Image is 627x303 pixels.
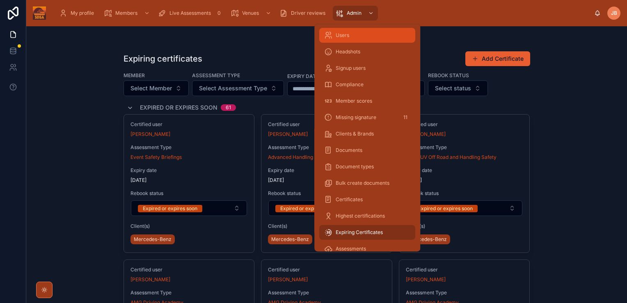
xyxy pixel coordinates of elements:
div: 0 [214,8,224,18]
a: Event Safety Briefings [130,154,182,161]
button: Add Certificate [465,51,530,66]
div: Expired or expires soon [418,205,473,212]
label: Assessment Type [192,71,240,79]
button: Select Button [131,200,247,216]
a: [PERSON_NAME] [406,131,446,138]
span: Clients & Brands [336,131,374,137]
span: Driver reviews [291,10,325,16]
a: [PERSON_NAME] [406,276,446,283]
a: Driver reviews [277,6,331,21]
a: Users [319,28,415,43]
span: [PERSON_NAME] [268,276,308,283]
a: Advanced Handling and Driving Dynamics [268,154,366,161]
span: Expiry date [268,167,385,174]
a: Assessments [319,241,415,256]
span: Document types [336,163,374,170]
a: Mercedes-Benz [406,234,450,244]
h1: Expiring certificates [124,53,202,64]
span: Client(s) [406,223,523,230]
a: Documents [319,143,415,158]
a: Live Assessments0 [156,6,227,21]
span: Missing signature [336,114,376,121]
label: Member [124,71,145,79]
span: Bulk create documents [336,180,389,186]
span: Certificates [336,196,363,203]
span: Live Assessments [169,10,211,16]
a: Expiring Certificates [319,225,415,240]
span: Rebook status [406,190,523,197]
span: Headshots [336,48,360,55]
span: Assessment Type [130,289,248,296]
span: Expiring Certificates [336,229,383,236]
a: Clients & Brands [319,126,415,141]
span: Select Assessment Type [199,84,267,92]
a: Members [101,6,154,21]
span: Assessment Type [406,289,523,296]
span: My profile [71,10,94,16]
span: Assessment Type [406,144,523,151]
span: Member scores [336,98,372,104]
a: 4x4 SUV Off Road and Handling Safety [406,154,497,161]
span: Client(s) [268,223,385,230]
span: Assessment Type [268,144,385,151]
span: Certified user [268,266,385,273]
img: App logo [33,7,46,20]
div: Expired or expires soon [143,205,197,212]
span: Documents [336,147,362,154]
span: Expired or expires soon [140,103,217,112]
span: Rebook status [130,190,248,197]
a: [PERSON_NAME] [130,131,170,138]
button: Select Button [192,80,284,96]
span: Client(s) [130,223,248,230]
p: [DATE] [130,177,146,184]
div: 11 [400,112,410,122]
button: Select Button [406,200,523,216]
div: 61 [226,104,231,111]
span: Assessment Type [130,144,248,151]
a: Mercedes-Benz [130,234,175,244]
span: Certified user [406,121,523,128]
span: Certified user [406,266,523,273]
span: Select Member [130,84,172,92]
a: Signup users [319,61,415,76]
span: Assessment Type [268,289,385,296]
span: Select status [435,84,471,92]
a: Member scores [319,94,415,108]
span: Mercedes-Benz [271,236,309,243]
a: [PERSON_NAME] [268,131,308,138]
span: Compliance [336,81,364,88]
span: Certified user [130,121,248,128]
a: Headshots [319,44,415,59]
span: Users [336,32,349,39]
a: Certificates [319,192,415,207]
span: Mercedes-Benz [409,236,447,243]
span: Rebook status [268,190,385,197]
span: Highest certifications [336,213,385,219]
span: Members [115,10,137,16]
a: Missing signature11 [319,110,415,125]
label: Rebook Status [428,71,469,79]
a: Compliance [319,77,415,92]
a: Venues [228,6,275,21]
div: scrollable content [53,4,594,22]
a: [PERSON_NAME] [130,276,170,283]
span: JB [611,10,617,16]
button: Select Button [268,200,385,216]
span: Certified user [130,266,248,273]
span: Mercedes-Benz [134,236,172,243]
a: Bulk create documents [319,176,415,191]
a: My profile [57,6,100,21]
a: Admin [333,6,378,21]
div: Expired or expires soon [280,205,335,212]
a: Document types [319,159,415,174]
span: Admin [347,10,362,16]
